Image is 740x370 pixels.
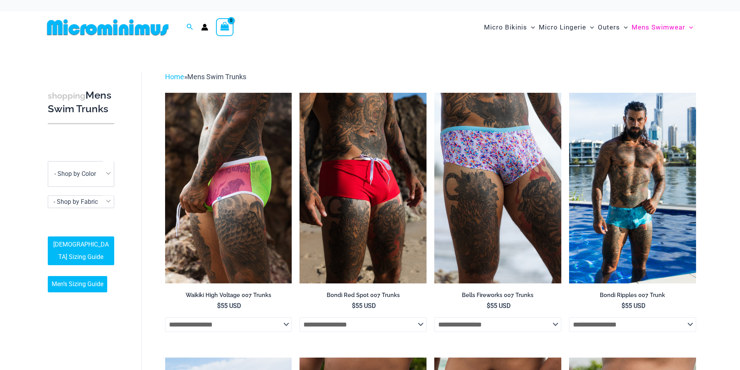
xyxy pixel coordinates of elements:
span: » [165,73,246,81]
span: $ [352,302,355,309]
span: $ [217,302,221,309]
a: [DEMOGRAPHIC_DATA] Sizing Guide [48,236,114,265]
img: Bondi Red Spot 007 Trunks 03 [299,93,427,283]
a: Waikiki High Voltage 007 Trunks 10Waikiki High Voltage 007 Trunks 11Waikiki High Voltage 007 Trun... [165,93,292,283]
nav: Site Navigation [481,14,696,40]
a: Bells Fireworks 007 Trunks [434,292,561,302]
span: Menu Toggle [685,17,693,37]
h2: Bondi Red Spot 007 Trunks [299,292,427,299]
bdi: 55 USD [622,302,646,309]
img: Bells Fireworks 007 Trunks 06 [434,93,561,283]
a: Micro BikinisMenu ToggleMenu Toggle [482,16,537,39]
span: Menu Toggle [620,17,628,37]
span: Mens Swim Trunks [187,73,246,81]
a: Bondi Ripples 007 Trunk 01Bondi Ripples 007 Trunk 03Bondi Ripples 007 Trunk 03 [569,93,696,283]
a: Home [165,73,184,81]
span: Micro Bikinis [484,17,527,37]
span: - Shop by Color [48,161,114,187]
span: Outers [598,17,620,37]
bdi: 55 USD [217,302,241,309]
bdi: 55 USD [352,302,376,309]
span: - Shop by Fabric [54,198,98,205]
span: - Shop by Color [54,170,96,177]
span: shopping [48,91,85,101]
span: - Shop by Fabric [48,196,114,208]
img: MM SHOP LOGO FLAT [44,19,172,36]
a: Bondi Red Spot 007 Trunks [299,292,427,302]
span: - Shop by Color [48,162,114,186]
a: OutersMenu ToggleMenu Toggle [596,16,630,39]
span: Menu Toggle [586,17,594,37]
a: Micro LingerieMenu ToggleMenu Toggle [537,16,596,39]
h2: Bells Fireworks 007 Trunks [434,292,561,299]
span: Mens Swimwear [632,17,685,37]
h2: Waikiki High Voltage 007 Trunks [165,292,292,299]
a: Waikiki High Voltage 007 Trunks [165,292,292,302]
span: $ [487,302,490,309]
a: Search icon link [186,23,193,32]
a: Account icon link [201,24,208,31]
a: Bondi Ripples 007 Trunk [569,292,696,302]
h2: Bondi Ripples 007 Trunk [569,292,696,299]
bdi: 55 USD [487,302,511,309]
span: $ [622,302,625,309]
a: Men’s Sizing Guide [48,276,107,292]
a: Bondi Red Spot 007 Trunks 03Bondi Red Spot 007 Trunks 05Bondi Red Spot 007 Trunks 05 [299,93,427,283]
span: Micro Lingerie [539,17,586,37]
a: Bells Fireworks 007 Trunks 06Bells Fireworks 007 Trunks 05Bells Fireworks 007 Trunks 05 [434,93,561,283]
img: Waikiki High Voltage 007 Trunks 10 [165,93,292,283]
a: Mens SwimwearMenu ToggleMenu Toggle [630,16,695,39]
img: Bondi Ripples 007 Trunk 01 [569,93,696,283]
a: View Shopping Cart, empty [216,18,234,36]
span: Menu Toggle [527,17,535,37]
span: - Shop by Fabric [48,195,114,208]
h3: Mens Swim Trunks [48,89,114,116]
